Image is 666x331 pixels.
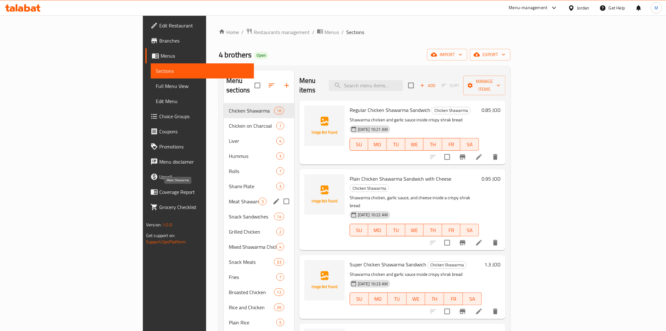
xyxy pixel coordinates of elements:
[162,221,172,229] span: 1.0.0
[159,203,249,211] span: Grocery Checklist
[405,224,424,236] button: WE
[444,293,463,305] button: FR
[350,293,369,305] button: SU
[274,259,284,265] span: 33
[274,108,284,114] span: 16
[229,122,276,130] span: Chicken on Charcoal
[276,122,284,130] div: items
[276,137,284,145] div: items
[145,18,254,33] a: Edit Restaurant
[224,133,294,148] div: Liver4
[159,37,249,44] span: Branches
[229,258,274,266] div: Snack Meals
[224,224,294,239] div: Grilled Chicken2
[441,305,454,318] span: Select to update
[445,140,458,149] span: FR
[259,199,266,205] span: 5
[224,194,294,209] div: Meat Shawarma5edit
[274,288,284,296] div: items
[329,80,403,91] input: search
[272,197,281,206] button: edit
[276,243,284,251] div: items
[229,107,274,114] span: Chicken Shawarma
[371,226,384,235] span: MO
[346,28,364,36] span: Sections
[145,200,254,215] a: Grocery Checklist
[427,261,467,269] div: Chicken Shawarma
[341,28,344,36] li: /
[390,294,404,304] span: TU
[455,235,470,250] button: Branch-specific-item
[405,138,424,151] button: WE
[408,140,421,149] span: WE
[475,51,505,59] span: export
[355,281,390,287] span: [DATE] 10:23 AM
[229,228,276,235] span: Grilled Chicken
[229,183,276,190] span: Shami Plate
[438,81,463,90] span: Select section first
[371,294,385,304] span: MO
[229,288,274,296] span: Broasted Chicken
[159,113,249,120] span: Choice Groups
[229,137,276,145] div: Liver
[224,315,294,330] div: Plain Rice5
[276,183,284,190] div: items
[229,152,276,160] div: Hummus
[577,4,590,11] div: Jordan
[350,105,430,115] span: Regular Chicken Shawarma Sandwich
[229,243,276,251] div: Mixed Shawarma Chicken And Meat Shawarma Pieces
[389,226,403,235] span: TU
[428,294,442,304] span: TH
[432,107,471,114] div: Chicken Shawarma
[161,52,249,60] span: Menus
[369,293,388,305] button: MO
[151,63,254,78] a: Sections
[455,304,470,319] button: Branch-specific-item
[353,294,366,304] span: SU
[441,150,454,164] span: Select to update
[276,167,284,175] div: items
[353,226,366,235] span: SU
[277,153,284,159] span: 3
[156,67,249,75] span: Sections
[224,285,294,300] div: Broasted Chicken12
[145,139,254,154] a: Promotions
[224,103,294,118] div: Chicken Shawarma16
[350,185,389,192] span: Chicken Shawarma
[229,273,276,281] span: Fries
[229,319,276,326] span: Plain Rice
[277,244,284,250] span: 4
[274,289,284,295] span: 12
[159,173,249,181] span: Upsell
[460,138,479,151] button: SA
[371,140,384,149] span: MO
[441,236,454,249] span: Select to update
[145,184,254,200] a: Coverage Report
[229,213,274,220] span: Snack Sandwiches
[350,138,368,151] button: SU
[224,164,294,179] div: Rolls7
[274,213,284,220] div: items
[409,294,423,304] span: WE
[151,78,254,94] a: Full Menu View
[509,4,548,12] div: Menu-management
[317,28,339,36] a: Menus
[468,78,500,93] span: Manage items
[145,48,254,63] a: Menus
[146,231,175,240] span: Get support on:
[159,158,249,165] span: Menu disclaimer
[277,320,284,326] span: 5
[229,304,274,311] span: Rice and Chicken
[389,140,403,149] span: TU
[145,154,254,169] a: Menu disclaimer
[146,221,161,229] span: Version:
[475,308,483,315] a: Edit menu item
[350,116,479,124] p: Shawarma chicken and garlic sauce inside crispy shrak bread
[229,167,276,175] span: Rolls
[159,22,249,29] span: Edit Restaurant
[355,212,390,218] span: [DATE] 10:22 AM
